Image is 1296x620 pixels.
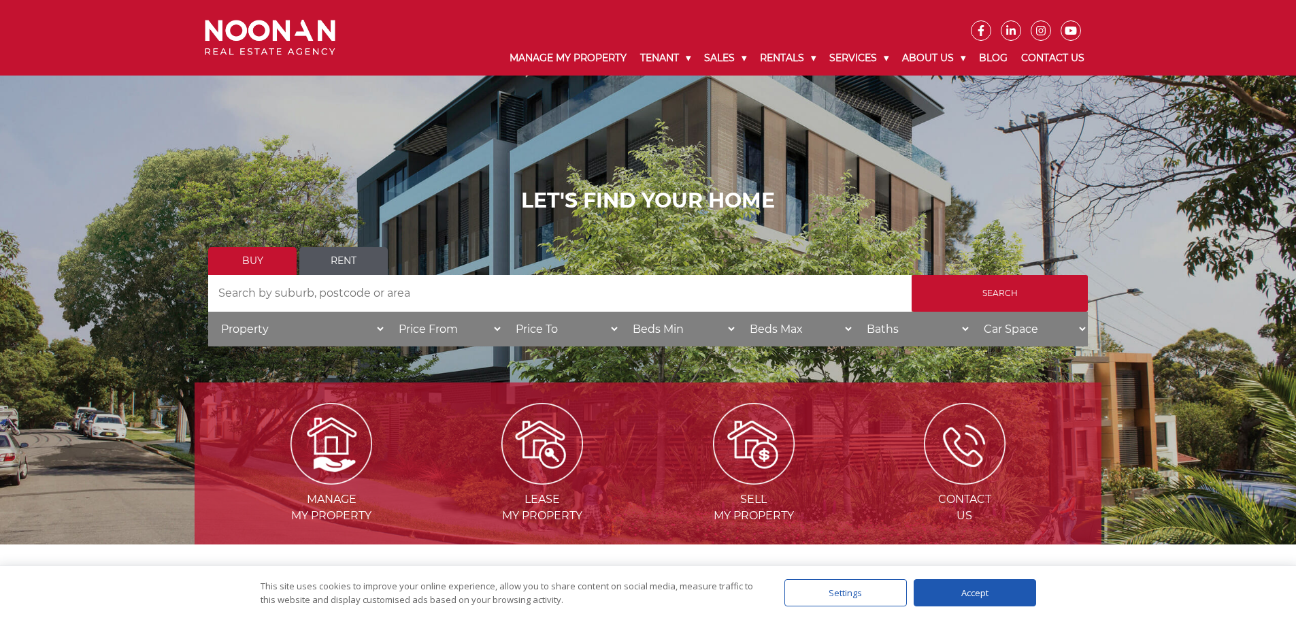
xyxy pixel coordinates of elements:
a: Contact Us [1014,41,1091,76]
img: ICONS [924,403,1006,485]
div: This site uses cookies to improve your online experience, allow you to share content on social me... [261,579,757,606]
a: Rentals [753,41,823,76]
a: Leasemy Property [438,436,646,522]
a: Blog [972,41,1014,76]
img: Lease my property [501,403,583,485]
span: Contact Us [861,491,1069,524]
span: Sell my Property [650,491,858,524]
h1: LET'S FIND YOUR HOME [208,189,1088,213]
img: Sell my property [713,403,795,485]
span: Manage my Property [227,491,435,524]
input: Search by suburb, postcode or area [208,275,912,312]
a: ContactUs [861,436,1069,522]
a: Sales [697,41,753,76]
div: Accept [914,579,1036,606]
a: Manage My Property [503,41,633,76]
span: Lease my Property [438,491,646,524]
div: Settings [784,579,907,606]
img: Manage my Property [290,403,372,485]
a: About Us [895,41,972,76]
input: Search [912,275,1088,312]
a: Sellmy Property [650,436,858,522]
a: Buy [208,247,297,275]
img: Noonan Real Estate Agency [205,20,335,56]
a: Tenant [633,41,697,76]
a: Services [823,41,895,76]
a: Rent [299,247,388,275]
a: Managemy Property [227,436,435,522]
